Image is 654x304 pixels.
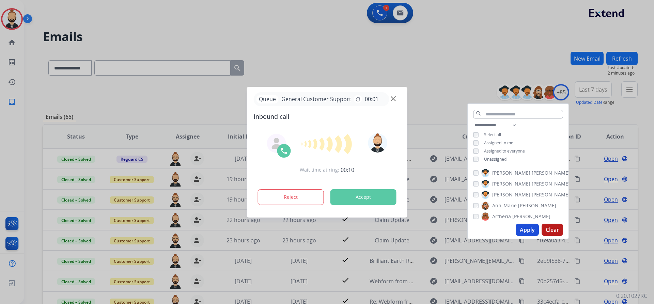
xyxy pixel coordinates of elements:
span: [PERSON_NAME] [518,202,556,209]
p: 0.20.1027RC [616,292,647,300]
mat-icon: timer [355,96,361,102]
span: [PERSON_NAME] [512,213,550,220]
span: [PERSON_NAME] [492,180,530,187]
span: Ann_Marie [492,202,517,209]
button: Reject [258,189,324,205]
span: Unassigned [484,156,507,162]
p: Queue [256,95,279,103]
mat-icon: search [476,110,482,116]
span: [PERSON_NAME] [532,180,570,187]
span: General Customer Support [279,95,354,103]
span: 00:01 [365,95,378,103]
button: Accept [330,189,396,205]
span: [PERSON_NAME] [532,170,570,176]
span: Assigned to me [484,140,513,146]
span: [PERSON_NAME] [492,191,530,198]
img: avatar [368,133,387,153]
span: 00:10 [341,166,354,174]
span: Assigned to everyone [484,148,525,154]
span: Wait time at ring: [300,166,339,173]
span: Inbound call [254,112,401,121]
button: Clear [542,224,563,236]
span: Artheria [492,213,511,220]
img: call-icon [280,147,288,155]
img: agent-avatar [271,138,282,149]
img: close-button [391,96,396,101]
span: [PERSON_NAME] [492,170,530,176]
button: Apply [516,224,539,236]
span: Select all [484,132,501,138]
span: [PERSON_NAME] [532,191,570,198]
